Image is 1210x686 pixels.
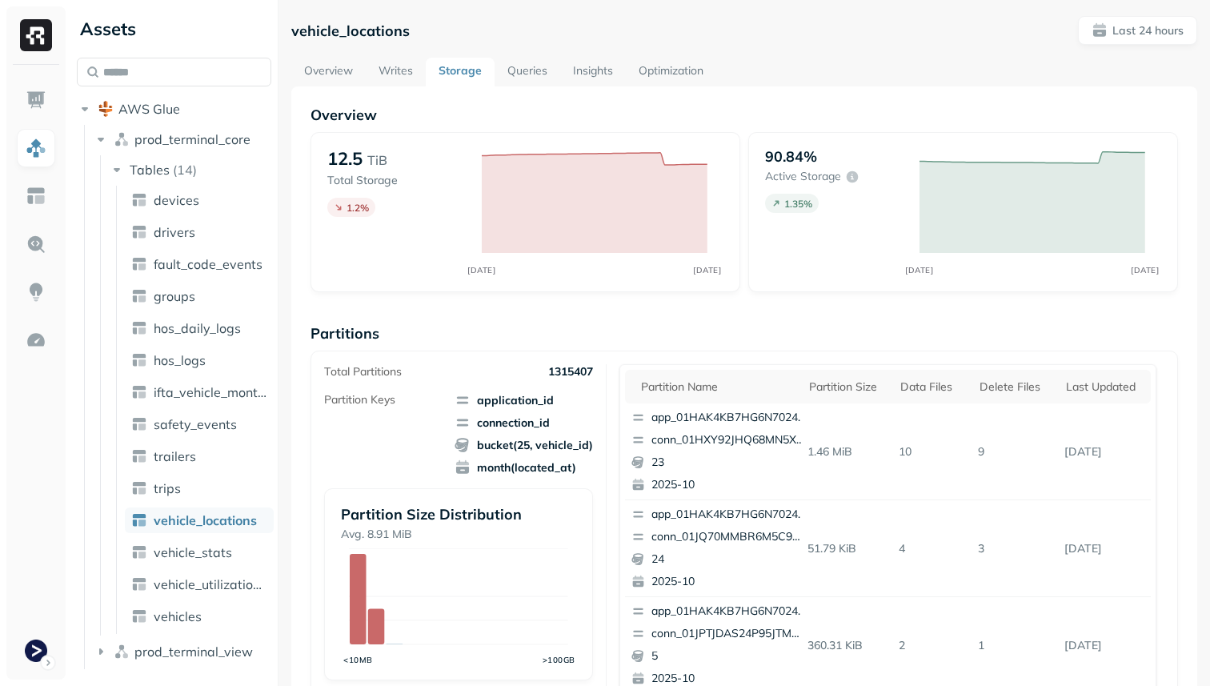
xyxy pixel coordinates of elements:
p: 24 [651,552,807,568]
p: 90.84% [765,147,817,166]
span: hos_logs [154,352,206,368]
a: trips [125,475,274,501]
a: trailers [125,443,274,469]
p: 1 [972,632,1058,660]
img: namespace [114,644,130,660]
a: Storage [426,58,495,86]
img: Insights [26,282,46,303]
tspan: <10MB [343,655,373,664]
p: 5 [651,648,807,664]
button: Tables(14) [109,157,273,183]
span: AWS Glue [118,101,180,117]
p: app_01HAK4KB7HG6N7024210G3S8D5 [651,507,807,523]
p: conn_01HXY92JHQ68MN5XKH8QGPZZ7S [651,432,807,448]
img: Terminal [25,640,47,662]
span: prod_terminal_core [134,131,250,147]
div: Partition name [641,379,793,395]
p: conn_01JPTJDAS24P95JTMRE68TQ9Y1 [651,626,807,642]
img: Asset Explorer [26,186,46,207]
p: app_01HAK4KB7HG6N7024210G3S8D5 [651,604,807,620]
span: safety_events [154,416,237,432]
a: vehicle_locations [125,507,274,533]
p: Oct 4, 2025 [1058,632,1151,660]
span: Tables [130,162,170,178]
img: table [131,320,147,336]
p: 360.31 KiB [801,632,893,660]
p: 2025-10 [651,477,807,493]
p: 23 [651,455,807,471]
tspan: [DATE] [906,265,934,275]
p: Partition Size Distribution [341,505,576,524]
img: table [131,608,147,624]
p: 4 [892,535,972,563]
p: Partitions [311,324,1178,343]
a: hos_logs [125,347,274,373]
span: drivers [154,224,195,240]
span: application_id [455,392,593,408]
span: vehicle_utilization_day [154,576,267,592]
div: Assets [77,16,271,42]
img: table [131,288,147,304]
img: namespace [114,131,130,147]
span: vehicles [154,608,202,624]
p: 1.35 % [784,198,812,210]
button: app_01HAK4KB7HG6N7024210G3S8D5conn_01HXY92JHQ68MN5XKH8QGPZZ7S232025-10 [625,403,814,499]
img: table [131,544,147,560]
button: app_01HAK4KB7HG6N7024210G3S8D5conn_01JQ70MMBR6M5C9H0C3M6NDPP0242025-10 [625,500,814,596]
a: Optimization [626,58,716,86]
a: Queries [495,58,560,86]
p: Oct 4, 2025 [1058,438,1151,466]
p: Total Storage [327,173,466,188]
span: fault_code_events [154,256,262,272]
a: ifta_vehicle_months [125,379,274,405]
span: hos_daily_logs [154,320,241,336]
img: table [131,448,147,464]
span: groups [154,288,195,304]
p: app_01HAK4KB7HG6N7024210G3S8D5 [651,410,807,426]
img: table [131,256,147,272]
a: groups [125,283,274,309]
p: ( 14 ) [173,162,197,178]
img: Optimization [26,330,46,351]
button: prod_terminal_core [93,126,272,152]
a: devices [125,187,274,213]
button: AWS Glue [77,96,271,122]
span: vehicle_stats [154,544,232,560]
span: trips [154,480,181,496]
div: Partition size [809,379,885,395]
p: Active storage [765,169,841,184]
p: Oct 4, 2025 [1058,535,1151,563]
div: Data Files [900,379,964,395]
img: Dashboard [26,90,46,110]
p: 51.79 KiB [801,535,893,563]
tspan: [DATE] [1132,265,1160,275]
button: Last 24 hours [1078,16,1197,45]
tspan: >100GB [543,655,575,664]
div: Last updated [1066,379,1143,395]
a: Insights [560,58,626,86]
a: safety_events [125,411,274,437]
a: vehicle_stats [125,540,274,565]
span: devices [154,192,199,208]
p: Last 24 hours [1112,23,1184,38]
img: root [98,101,114,117]
p: 2025-10 [651,574,807,590]
p: 9 [972,438,1058,466]
p: Total Partitions [324,364,402,379]
a: Writes [366,58,426,86]
span: month(located_at) [455,459,593,475]
span: trailers [154,448,196,464]
img: table [131,384,147,400]
img: Assets [26,138,46,158]
p: vehicle_locations [291,22,410,40]
img: Query Explorer [26,234,46,255]
a: fault_code_events [125,251,274,277]
p: Avg. 8.91 MiB [341,527,576,542]
a: vehicle_utilization_day [125,572,274,597]
p: 1.46 MiB [801,438,893,466]
img: table [131,480,147,496]
tspan: [DATE] [468,265,496,275]
a: drivers [125,219,274,245]
a: vehicles [125,604,274,629]
p: 1315407 [548,364,593,379]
